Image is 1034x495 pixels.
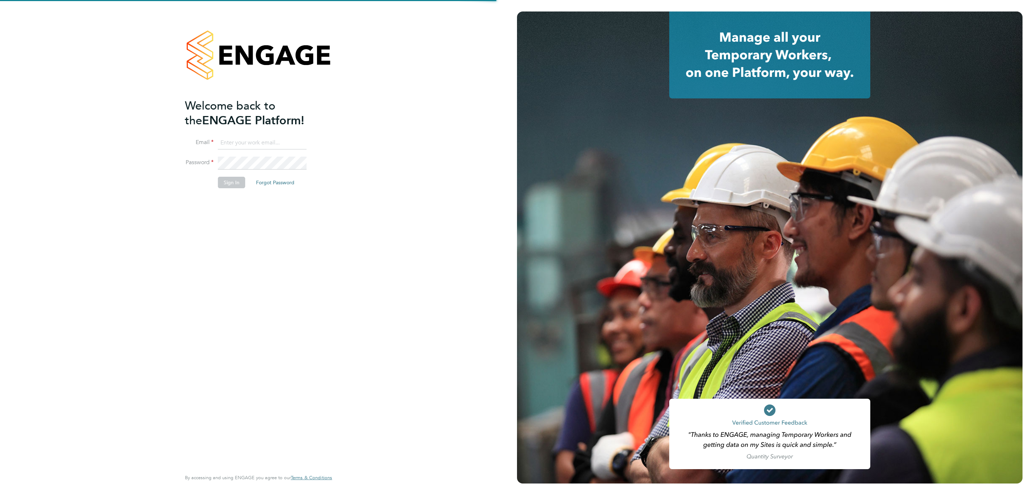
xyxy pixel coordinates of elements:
h2: ENGAGE Platform! [185,98,325,128]
span: By accessing and using ENGAGE you agree to our [185,475,332,481]
button: Forgot Password [250,177,300,188]
span: Terms & Conditions [291,475,332,481]
a: Terms & Conditions [291,475,332,481]
label: Email [185,139,214,146]
button: Sign In [218,177,245,188]
span: Welcome back to the [185,99,275,128]
input: Enter your work email... [218,137,307,149]
label: Password [185,159,214,166]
